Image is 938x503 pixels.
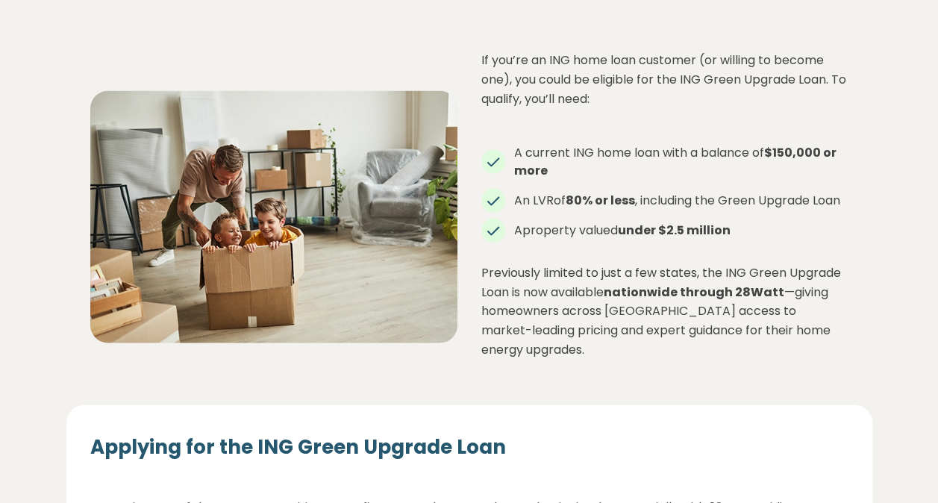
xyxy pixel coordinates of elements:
li: of [481,192,848,210]
span: $150,000 or more [514,144,837,179]
span: , including the Green Upgrade Loan [635,192,840,209]
strong: 80% or less [566,192,635,209]
span: An LVR [514,192,554,209]
p: Previously limited to just a few states, the ING Green Upgrade Loan is now available —giving home... [481,263,848,359]
span: A [514,222,522,239]
li: property valued [481,222,848,240]
li: A current ING home loan with a balance of [481,144,848,180]
strong: under $2.5 million [618,222,731,239]
strong: nationwide through 28Watt [604,284,784,301]
h4: Applying for the ING Green Upgrade Loan [90,435,848,460]
p: If you’re an ING home loan customer (or willing to become one), you could be eligible for the ING... [481,51,848,108]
